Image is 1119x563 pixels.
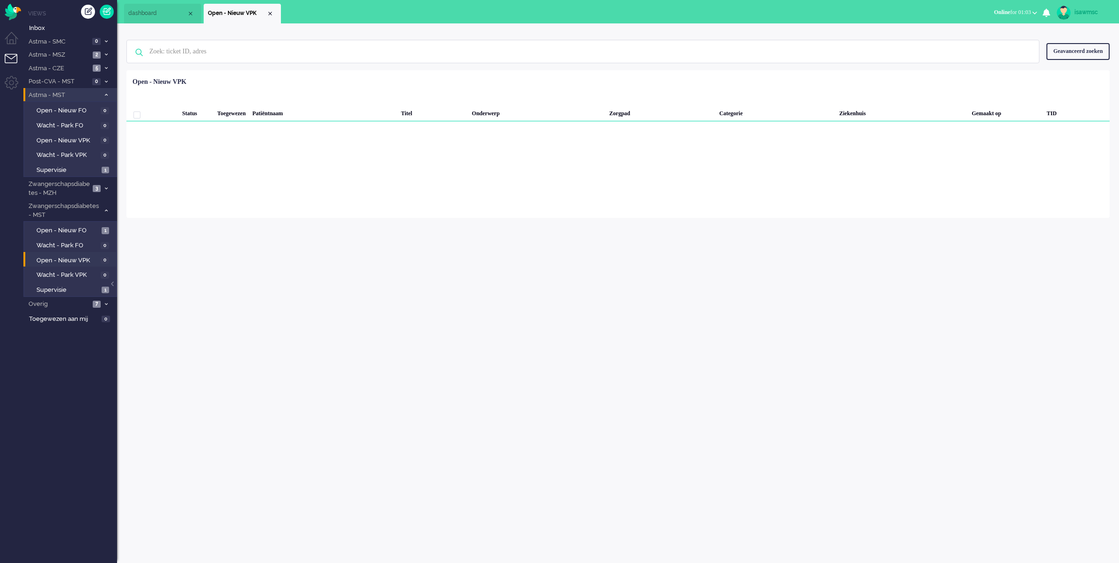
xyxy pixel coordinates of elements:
[101,107,109,114] span: 0
[101,137,109,144] span: 0
[29,24,117,33] span: Inbox
[1057,6,1071,20] img: avatar
[27,180,90,197] span: Zwangerschapsdiabetes - MZH
[93,185,101,192] span: 3
[127,40,151,65] img: ic-search-icon.svg
[836,103,968,121] div: Ziekenhuis
[101,152,109,159] span: 0
[27,77,89,86] span: Post-CVA - MST
[101,257,109,264] span: 0
[101,272,109,279] span: 0
[5,4,21,20] img: flow_omnibird.svg
[5,54,26,75] li: Tickets menu
[5,6,21,13] a: Omnidesk
[37,136,98,145] span: Open - Nieuw VPK
[27,284,116,295] a: Supervisie 1
[27,37,89,46] span: Astma - SMC
[37,226,99,235] span: Open - Nieuw FO
[1075,7,1110,17] div: isawmsc
[208,9,266,17] span: Open - Nieuw VPK
[606,103,716,121] div: Zorgpad
[92,78,101,85] span: 0
[27,64,90,73] span: Astma - CZE
[100,5,114,19] a: Quick Ticket
[93,65,101,72] span: 5
[266,10,274,17] div: Close tab
[469,103,606,121] div: Onderwerp
[27,135,116,145] a: Open - Nieuw VPK 0
[988,3,1043,23] li: Onlinefor 01:03
[179,103,214,121] div: Status
[204,4,281,23] li: View
[187,10,194,17] div: Close tab
[1043,103,1109,121] div: TID
[988,6,1043,19] button: Onlinefor 01:03
[37,271,98,280] span: Wacht - Park VPK
[37,166,99,175] span: Supervisie
[5,32,26,53] li: Dashboard menu
[27,22,117,33] a: Inbox
[92,38,101,45] span: 0
[102,227,109,234] span: 1
[124,4,201,23] li: Dashboard
[29,315,99,324] span: Toegewezen aan mij
[102,167,109,174] span: 1
[5,76,26,97] li: Admin menu
[37,286,99,295] span: Supervisie
[27,269,116,280] a: Wacht - Park VPK 0
[101,242,109,249] span: 0
[102,316,110,323] span: 0
[27,255,116,265] a: Open - Nieuw VPK 0
[128,9,187,17] span: dashboard
[27,313,117,324] a: Toegewezen aan mij 0
[27,240,116,250] a: Wacht - Park FO 0
[1055,6,1110,20] a: isawmsc
[37,241,98,250] span: Wacht - Park FO
[37,151,98,160] span: Wacht - Park VPK
[28,9,117,17] li: Views
[37,256,98,265] span: Open - Nieuw VPK
[398,103,469,121] div: Titel
[994,9,1010,15] span: Online
[1046,43,1110,59] div: Geavanceerd zoeken
[27,202,100,219] span: Zwangerschapsdiabetes - MST
[968,103,1043,121] div: Gemaakt op
[994,9,1031,15] span: for 01:03
[27,120,116,130] a: Wacht - Park FO 0
[93,52,101,59] span: 2
[27,51,90,59] span: Astma - MSZ
[102,287,109,294] span: 1
[27,164,116,175] a: Supervisie 1
[101,122,109,129] span: 0
[93,301,101,308] span: 7
[214,103,249,121] div: Toegewezen
[27,149,116,160] a: Wacht - Park VPK 0
[81,5,95,19] div: Creëer ticket
[27,91,100,100] span: Astma - MST
[37,106,98,115] span: Open - Nieuw FO
[27,105,116,115] a: Open - Nieuw FO 0
[27,225,116,235] a: Open - Nieuw FO 1
[142,40,1026,63] input: Zoek: ticket ID, adres
[37,121,98,130] span: Wacht - Park FO
[249,103,398,121] div: Patiëntnaam
[27,300,90,309] span: Overig
[133,77,186,87] div: Open - Nieuw VPK
[716,103,836,121] div: Categorie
